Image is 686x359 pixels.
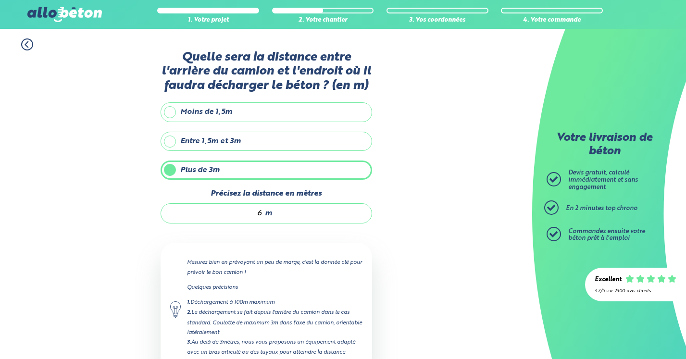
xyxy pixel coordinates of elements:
span: m [265,209,272,218]
label: Moins de 1,5m [161,102,372,122]
div: 1. Votre projet [157,17,259,24]
div: Le déchargement se fait depuis l'arrière du camion dans le cas standard. Goulotte de maximum 3m d... [187,308,362,337]
input: 0 [171,209,262,218]
label: Précisez la distance en mètres [161,189,372,198]
iframe: Help widget launcher [600,322,675,348]
div: 2. Votre chantier [272,17,374,24]
div: 3. Vos coordonnées [387,17,488,24]
label: Entre 1,5m et 3m [161,132,372,151]
strong: 3. [187,340,191,345]
div: Déchargement à 100m maximum [187,297,362,308]
strong: 2. [187,310,191,315]
strong: 1. [187,300,190,305]
label: Plus de 3m [161,161,372,180]
div: 4. Votre commande [501,17,603,24]
img: allobéton [27,7,101,22]
label: Quelle sera la distance entre l'arrière du camion et l'endroit où il faudra décharger le béton ? ... [161,50,372,93]
p: Mesurez bien en prévoyant un peu de marge, c'est la donnée clé pour prévoir le bon camion ! [187,258,362,277]
p: Quelques précisions [187,283,362,292]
